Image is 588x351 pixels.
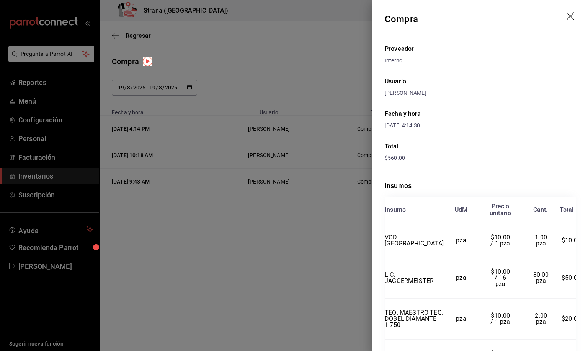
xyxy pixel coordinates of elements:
[385,258,444,299] td: LIC. JAGGERMEISTER
[385,44,576,54] div: Proveedor
[143,57,152,66] img: Tooltip marker
[567,12,576,21] button: drag
[491,268,511,288] span: $10.00 / 16 pza
[533,206,548,213] div: Cant.
[533,271,550,284] span: 80.00 pza
[444,299,479,340] td: pza
[535,234,549,247] span: 1.00 pza
[385,77,576,86] div: Usuario
[385,180,576,191] div: Insumos
[385,223,444,258] td: VOD. [GEOGRAPHIC_DATA]
[385,206,406,213] div: Insumo
[562,237,581,244] span: $10.00
[385,142,576,151] div: Total
[490,203,511,217] div: Precio unitario
[562,274,581,281] span: $50.00
[444,258,479,299] td: pza
[455,206,468,213] div: UdM
[385,109,480,119] div: Fecha y hora
[385,89,576,97] div: [PERSON_NAME]
[385,57,576,65] div: Interno
[385,122,480,130] div: [DATE] 4:14:30
[385,12,418,26] div: Compra
[562,315,581,322] span: $20.00
[535,312,549,325] span: 2.00 pza
[560,206,573,213] div: Total
[444,223,479,258] td: pza
[385,299,444,340] td: TEQ. MAESTRO TEQ. DOBEL DIAMANTE 1.750
[490,312,511,325] span: $10.00 / 1 pza
[490,234,511,247] span: $10.00 / 1 pza
[385,155,405,161] span: $560.00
